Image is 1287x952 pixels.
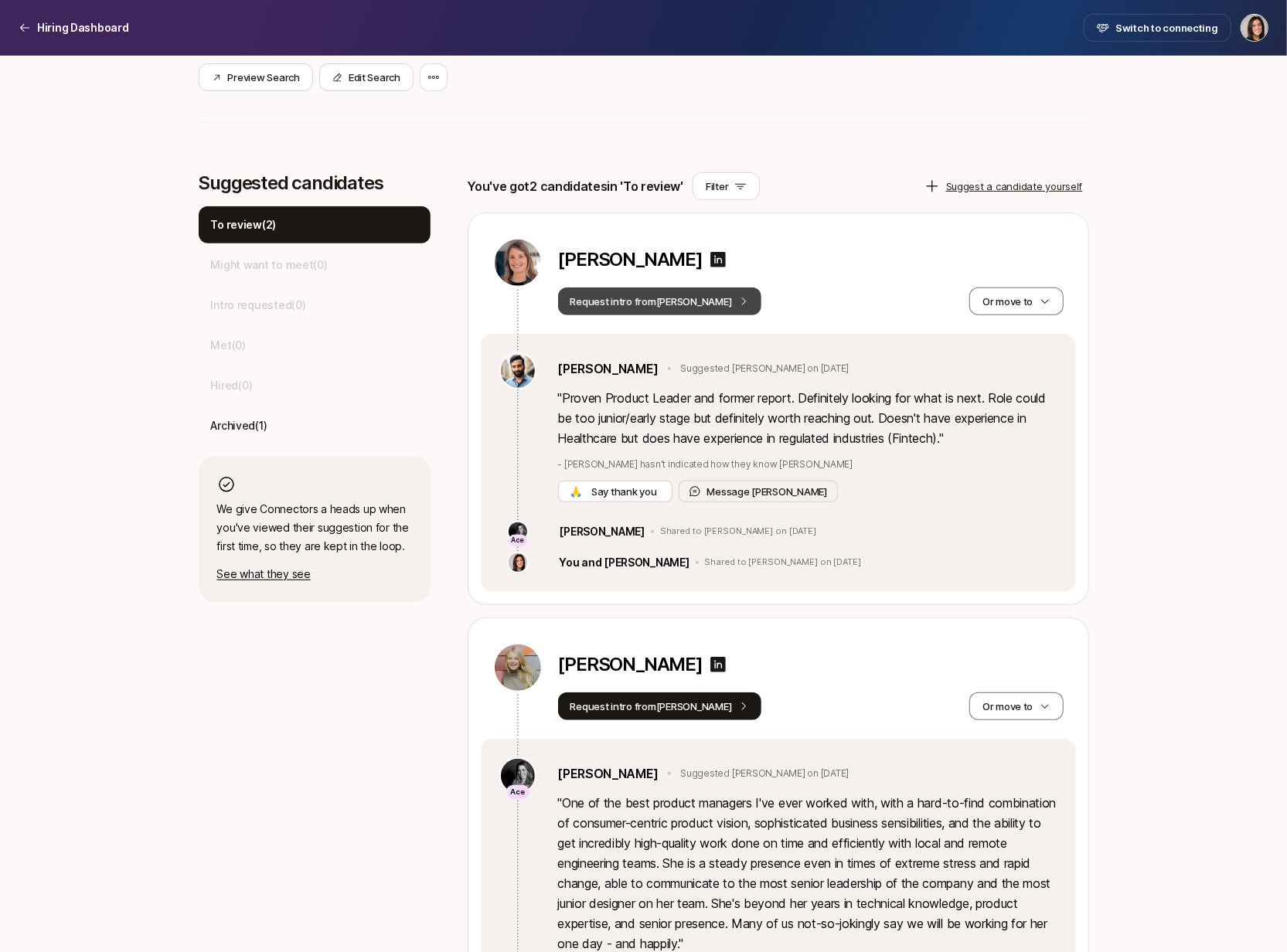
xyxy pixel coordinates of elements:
button: Preview Search [199,63,313,91]
p: We give Connectors a heads up when you've viewed their suggestion for the first time, so they are... [217,500,412,556]
p: Met ( 0 ) [211,336,246,355]
button: Eleanor Morgan [1241,14,1268,42]
p: Ace [511,786,526,799]
img: 71d7b91d_d7cb_43b4_a7ea_a9b2f2cc6e03.jpg [509,553,527,572]
p: See what they see [217,565,412,583]
a: [PERSON_NAME] [558,763,659,784]
p: Suggest a candidate yourself [946,178,1083,194]
p: [PERSON_NAME] [558,249,703,270]
span: Say thank you [588,484,659,499]
p: You and [PERSON_NAME] [560,553,689,572]
span: 🙏 [570,484,583,499]
p: To review ( 2 ) [211,216,277,234]
p: Suggested [PERSON_NAME] on [DATE] [680,767,849,780]
p: Hired ( 0 ) [211,376,253,395]
p: Archived ( 1 ) [211,416,267,435]
button: Switch to connecting [1084,14,1231,42]
p: " Proven Product Leader and former report. Definitely looking for what is next. Role could be too... [558,388,1057,448]
p: Might want to meet ( 0 ) [211,256,328,274]
p: Shared to [PERSON_NAME] on [DATE] [660,526,816,537]
p: Shared to [PERSON_NAME] on [DATE] [705,557,861,568]
img: 407de850_77b5_4b3d_9afd_7bcde05681ca.jpg [501,354,535,388]
span: Switch to connecting [1115,20,1218,36]
p: You've got 2 candidates in 'To review' [468,176,684,196]
p: Intro requested ( 0 ) [211,296,306,314]
img: 1f3675ea_702b_40b2_8d70_615ff8601581.jpg [501,759,535,793]
p: Ace [512,535,525,546]
img: 9c0179f1_9733_4808_aec3_bba3e53e0273.jpg [495,240,541,286]
img: 1f3675ea_702b_40b2_8d70_615ff8601581.jpg [509,522,527,541]
a: [PERSON_NAME] [558,359,659,379]
button: Message [PERSON_NAME] [679,481,839,502]
button: 🙏 Say thank you [558,481,672,502]
p: - [PERSON_NAME] hasn't indicated how they know [PERSON_NAME] [558,457,1057,471]
p: Suggested [PERSON_NAME] on [DATE] [680,362,849,376]
p: [PERSON_NAME] [560,522,645,541]
button: Edit Search [319,63,414,91]
img: 9fa0cc74_0183_43ed_9539_2f196db19343.jpg [495,644,541,691]
button: Or move to [969,692,1063,720]
button: Request intro from[PERSON_NAME] [558,692,762,720]
p: [PERSON_NAME] [558,654,703,675]
img: Eleanor Morgan [1241,15,1268,41]
p: Hiring Dashboard [37,19,129,37]
button: Or move to [969,287,1063,315]
button: Request intro from[PERSON_NAME] [558,287,762,315]
button: Filter [693,172,760,200]
p: Suggested candidates [199,172,431,194]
